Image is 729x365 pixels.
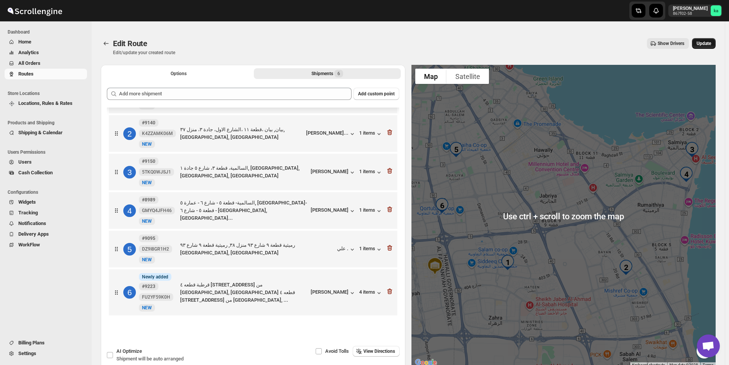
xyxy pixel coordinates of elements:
[119,88,352,100] input: Add more shipment
[101,38,111,49] button: Routes
[18,242,40,248] span: WorkFlow
[18,210,38,215] span: Tracking
[142,141,152,147] span: NEW
[306,130,356,138] button: [PERSON_NAME]...
[353,88,399,100] button: Add custom point
[673,5,708,11] p: [PERSON_NAME]
[142,219,152,224] span: NEW
[8,189,88,195] span: Configurations
[5,338,87,348] button: Billing Plans
[359,130,383,138] button: 1 items
[5,240,87,250] button: WorkFlow
[325,348,349,354] span: Avoid Tolls
[18,231,49,237] span: Delivery Apps
[5,47,87,58] button: Analytics
[673,11,708,16] p: 867f02-58
[6,1,63,20] img: ScrollEngine
[142,159,155,164] b: #9150
[5,58,87,69] button: All Orders
[359,289,383,297] button: 4 items
[311,70,343,77] div: Shipments
[5,37,87,47] button: Home
[180,199,308,222] div: السالمية- قطعة ٥ - شارع ٦ - عمارة ٥, [GEOGRAPHIC_DATA]- قطعة ٥ - شارع ٦ - [GEOGRAPHIC_DATA], [GEO...
[8,120,88,126] span: Products and Shipping
[359,169,383,176] button: 1 items
[18,340,45,346] span: Billing Plans
[658,40,684,47] span: Show Drivers
[714,8,718,13] text: ka
[142,180,152,185] span: NEW
[180,241,334,257] div: رميثية قطعة ٩ شارع ٩٣ منزل ٣٨, رميثية قطعة ٩ شارع ٩٣ [GEOGRAPHIC_DATA], [GEOGRAPHIC_DATA]
[18,39,31,45] span: Home
[123,204,136,217] div: 4
[142,169,171,175] span: 5TKQ0WJSJ1
[105,68,252,79] button: All Route Options
[306,130,348,136] div: [PERSON_NAME]...
[8,149,88,155] span: Users Permissions
[711,5,721,16] span: khaled alrashidi
[8,90,88,96] span: Store Locations
[497,252,518,273] div: 1
[311,169,356,176] div: [PERSON_NAME]
[113,39,147,48] span: Edit Route
[431,195,453,216] div: 6
[697,343,712,359] button: Map camera controls
[142,294,170,300] span: FU2YF59K0H
[363,348,395,354] span: View Directions
[5,167,87,178] button: Cash Collection
[254,68,401,79] button: Selected Shipments
[615,257,637,278] div: 2
[5,157,87,167] button: Users
[697,40,711,47] span: Update
[142,274,168,280] span: Newly added
[123,166,136,178] div: 3
[18,50,39,55] span: Analytics
[18,100,73,106] span: Locations, Rules & Rates
[171,71,187,77] span: Options
[692,38,716,49] button: Update
[109,231,397,267] div: 5#9095 DZ9I8GR1H2NewNEWرميثية قطعة ٩ شارع ٩٣ منزل ٣٨, رميثية قطعة ٩ شارع ٩٣ [GEOGRAPHIC_DATA], [G...
[123,243,136,256] div: 5
[359,246,383,253] button: 1 items
[5,218,87,229] button: Notifications
[681,139,703,160] div: 3
[109,115,397,152] div: 2#9140 K4ZZAMK06MNewNEWبيان, بيان ،قطعة ١١ ،الشارع الاول، جادة ٣، منزل ٣٧, [GEOGRAPHIC_DATA], [GE...
[142,246,169,252] span: DZ9I8GR1H2
[101,82,405,322] div: Selected Shipments
[123,127,136,140] div: 2
[113,50,175,56] p: Edit/update your created route
[676,164,697,185] div: 4
[18,71,34,77] span: Routes
[5,197,87,207] button: Widgets
[142,130,173,137] span: K4ZZAMK06M
[18,351,36,356] span: Settings
[311,207,356,215] div: [PERSON_NAME]
[109,269,397,315] div: 6InfoNewly added#9223 FU2YF59K0HNewNEWقرطبة قطعه ٤ [STREET_ADDRESS] من [GEOGRAPHIC_DATA], [GEOGRA...
[5,207,87,218] button: Tracking
[18,159,32,165] span: Users
[180,126,303,141] div: بيان, بيان ،قطعة ١١ ،الشارع الاول، جادة ٣، منزل ٣٧, [GEOGRAPHIC_DATA], [GEOGRAPHIC_DATA]
[445,139,467,160] div: 5
[109,154,397,190] div: 3#9150 5TKQ0WJSJ1NewNEWالسالمية، قطعة ٣، شارع ٥ جادة ١, [GEOGRAPHIC_DATA], [GEOGRAPHIC_DATA], [GE...
[359,207,383,215] button: 1 items
[18,130,63,135] span: Shipping & Calendar
[116,348,142,354] span: AI Optimize
[5,69,87,79] button: Routes
[18,220,46,226] span: Notifications
[180,281,308,304] div: قرطبة قطعه ٤ [STREET_ADDRESS] من [GEOGRAPHIC_DATA], [GEOGRAPHIC_DATA] قطعه ٤ [STREET_ADDRESS] من ...
[311,289,356,297] button: [PERSON_NAME]
[697,334,720,357] a: Open chat
[142,236,155,241] b: #9095
[142,305,152,310] span: NEW
[142,257,152,262] span: NEW
[668,5,722,17] button: User menu
[647,38,689,49] button: Show Drivers
[353,346,400,357] button: View Directions
[8,29,88,35] span: Dashboard
[415,69,447,84] button: Show street map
